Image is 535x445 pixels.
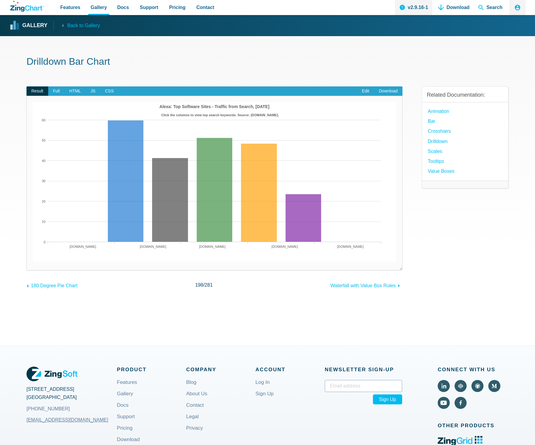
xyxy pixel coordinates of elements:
[86,86,100,96] span: JS
[427,92,503,98] h3: Related Documentation:
[169,3,185,11] span: Pricing
[428,107,449,115] a: Animation
[488,380,500,392] a: Visit ZingChart on Medium (external).
[186,391,207,406] a: About Us
[27,86,48,96] span: Result
[438,365,508,374] span: Connect With Us
[22,23,47,28] strong: Gallery
[27,365,77,383] a: ZingSoft Logo. Click to visit the ZingSoft site (external).
[186,365,255,374] span: Company
[428,117,435,125] a: Bar
[27,385,117,416] address: [STREET_ADDRESS] [GEOGRAPHIC_DATA]
[330,283,396,288] span: Waterfall with Value Box Rules
[195,281,213,289] span: /
[10,21,47,30] a: Gallery
[196,3,214,11] span: Contact
[455,380,467,392] a: Visit ZingChart on CodePen (external).
[438,421,508,430] span: Other Products
[117,403,129,417] a: Docs
[471,380,483,392] a: Visit ZingChart on GitHub (external).
[325,380,402,392] input: Email address
[357,86,374,96] a: Edit
[10,1,44,12] a: ZingChart Logo. Click to return to the homepage
[53,21,100,30] a: Back to Gallery
[255,391,274,406] a: Sign Up
[428,137,448,145] a: Drilldown
[117,3,129,11] span: Docs
[48,86,65,96] span: Full
[60,3,80,11] span: Features
[117,380,137,394] a: Features
[195,282,203,288] span: 198
[455,397,467,409] a: Visit ZingChart on Facebook (external).
[117,414,135,429] a: Support
[186,414,199,429] a: Legal
[373,394,402,404] span: Sign Up
[117,426,133,440] a: Pricing
[428,157,444,165] a: Tooltips
[186,380,196,394] a: Blog
[91,3,107,11] span: Gallery
[330,280,402,290] a: Waterfall with Value Box Rules
[255,380,270,394] a: Log In
[117,365,186,374] span: Product
[64,86,86,96] span: HTML
[186,403,204,417] a: Contact
[205,282,213,288] span: 281
[140,3,158,11] span: Support
[438,397,450,409] a: Visit ZingChart on YouTube (external).
[117,391,133,406] a: Gallery
[27,413,108,427] a: [EMAIL_ADDRESS][DOMAIN_NAME]
[67,21,100,30] span: Back to Gallery
[31,283,77,288] span: 180 Degree Pie Chart
[27,55,508,69] h1: Drilldown Bar Chart
[27,402,117,416] a: [PHONE_NUMBER]
[374,86,402,96] a: Download
[27,280,77,290] a: 180 Degree Pie Chart
[428,167,455,175] a: Value Boxes
[428,147,442,155] a: Scales
[428,127,451,135] a: Crosshairs
[325,365,402,374] span: Newsletter Sign‑up
[255,365,325,374] span: Account
[100,86,119,96] span: CSS
[438,380,450,392] a: Visit ZingChart on LinkedIn (external).
[186,426,203,440] a: Privacy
